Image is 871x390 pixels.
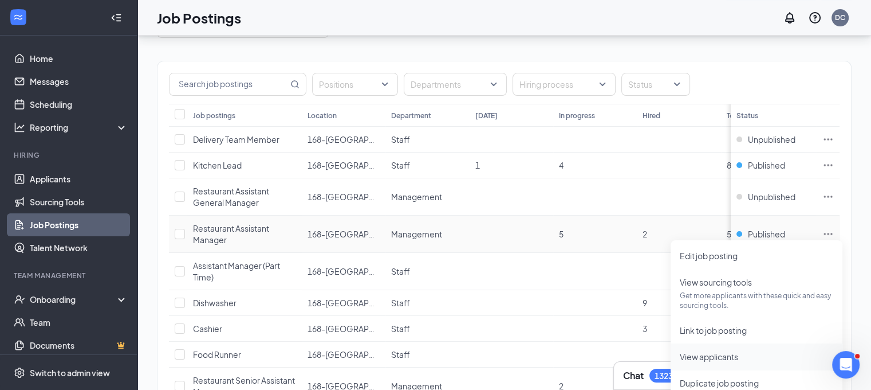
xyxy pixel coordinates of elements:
th: [DATE] [470,104,553,127]
svg: Collapse [111,12,122,24]
span: Management [391,229,442,239]
td: 168-Montvale [302,342,385,368]
td: 168-Montvale [302,316,385,342]
div: Job postings [193,111,235,120]
svg: MagnifyingGlass [290,80,299,89]
span: Staff [391,349,410,360]
td: Staff [385,127,469,153]
span: 59 [727,229,736,239]
svg: WorkstreamLogo [13,11,24,23]
span: Management [391,192,442,202]
div: Team Management [14,271,125,280]
h1: Job Postings [157,8,241,28]
span: Staff [391,160,410,170]
span: 168-[GEOGRAPHIC_DATA] [308,134,409,145]
span: Delivery Team Member [193,134,279,145]
div: Hiring [14,150,125,160]
th: In progress [553,104,637,127]
span: Restaurant Assistant General Manager [193,186,269,208]
span: Edit job posting [680,251,738,261]
td: Management [385,216,469,253]
span: 168-[GEOGRAPHIC_DATA] [308,229,409,239]
span: Cashier [193,323,222,334]
td: Staff [385,290,469,316]
td: Staff [385,316,469,342]
h3: Chat [623,369,644,382]
a: Applicants [30,167,128,190]
svg: Notifications [783,11,797,25]
span: 9 [643,298,647,308]
svg: Ellipses [822,159,834,171]
span: Staff [391,323,410,334]
span: 4 [559,160,563,170]
svg: Ellipses [822,191,834,202]
span: Staff [391,298,410,308]
span: Unpublished [748,191,795,202]
a: Team [30,311,128,334]
svg: UserCheck [14,294,25,305]
td: Management [385,178,469,216]
span: Staff [391,134,410,145]
td: 168-Montvale [302,178,385,216]
a: DocumentsCrown [30,334,128,357]
td: Staff [385,153,469,178]
td: 168-Montvale [302,216,385,253]
span: 168-[GEOGRAPHIC_DATA] [308,298,409,308]
span: 168-[GEOGRAPHIC_DATA] [308,323,409,334]
span: Duplicate job posting [680,378,759,388]
svg: Ellipses [822,228,834,240]
div: Onboarding [30,294,118,305]
span: 168-[GEOGRAPHIC_DATA] [308,349,409,360]
svg: Ellipses [822,134,834,145]
span: Assistant Manager (Part Time) [193,260,280,282]
span: Restaurant Assistant Manager [193,223,269,245]
div: Department [391,111,431,120]
span: Published [748,159,785,171]
a: Messages [30,70,128,93]
span: Link to job posting [680,325,747,336]
a: Job Postings [30,213,128,236]
svg: QuestionInfo [808,11,822,25]
span: Dishwasher [193,298,237,308]
svg: Analysis [14,122,25,133]
p: Get more applicants with these quick and easy sourcing tools. [680,291,833,310]
th: Total [721,104,805,127]
span: 1 [475,160,480,170]
span: 168-[GEOGRAPHIC_DATA] [308,266,409,276]
span: View applicants [680,352,738,362]
td: 168-Montvale [302,127,385,153]
span: 5 [559,229,563,239]
div: Location [308,111,337,120]
svg: Settings [14,367,25,379]
td: Staff [385,253,469,290]
td: Staff [385,342,469,368]
div: Reporting [30,122,128,133]
span: 84 [727,160,736,170]
span: 2 [643,229,647,239]
a: Home [30,47,128,70]
span: Food Runner [193,349,241,360]
div: Switch to admin view [30,367,110,379]
span: View sourcing tools [680,277,752,287]
span: 168-[GEOGRAPHIC_DATA] [308,192,409,202]
span: Staff [391,266,410,276]
td: 168-Montvale [302,153,385,178]
input: Search job postings [170,73,288,95]
td: 168-Montvale [302,290,385,316]
div: DC [835,13,845,22]
div: 1323 [655,371,673,381]
span: 168-[GEOGRAPHIC_DATA] [308,160,409,170]
th: Hired [637,104,720,127]
span: Unpublished [748,134,795,145]
iframe: Intercom live chat [832,351,860,379]
a: Scheduling [30,93,128,116]
span: Kitchen Lead [193,160,242,170]
span: 3 [643,323,647,334]
td: 168-Montvale [302,253,385,290]
a: Sourcing Tools [30,190,128,213]
th: Status [731,104,817,127]
span: Published [748,228,785,240]
a: Talent Network [30,236,128,259]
